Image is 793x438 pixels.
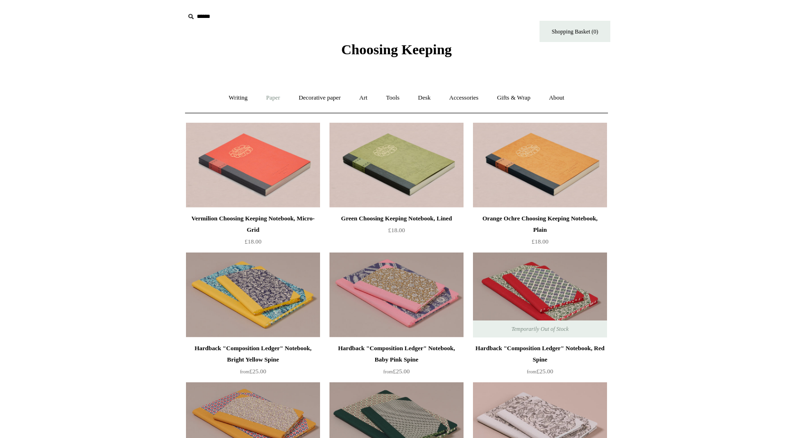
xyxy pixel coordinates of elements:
span: £25.00 [383,368,410,375]
a: Green Choosing Keeping Notebook, Lined Green Choosing Keeping Notebook, Lined [329,123,464,208]
a: Accessories [441,85,487,110]
span: from [383,369,393,374]
a: Paper [258,85,289,110]
a: Gifts & Wrap [489,85,539,110]
a: Hardback "Composition Ledger" Notebook, Bright Yellow Spine Hardback "Composition Ledger" Noteboo... [186,253,320,337]
span: Temporarily Out of Stock [502,320,578,337]
a: Writing [220,85,256,110]
div: Green Choosing Keeping Notebook, Lined [332,213,461,224]
a: Orange Ochre Choosing Keeping Notebook, Plain Orange Ochre Choosing Keeping Notebook, Plain [473,123,607,208]
img: Green Choosing Keeping Notebook, Lined [329,123,464,208]
span: Choosing Keeping [341,42,452,57]
img: Hardback "Composition Ledger" Notebook, Bright Yellow Spine [186,253,320,337]
span: £25.00 [240,368,266,375]
a: Vermilion Choosing Keeping Notebook, Micro-Grid Vermilion Choosing Keeping Notebook, Micro-Grid [186,123,320,208]
a: Green Choosing Keeping Notebook, Lined £18.00 [329,213,464,252]
a: Hardback "Composition Ledger" Notebook, Red Spine from£25.00 [473,343,607,381]
a: Tools [378,85,408,110]
span: £18.00 [531,238,548,245]
img: Vermilion Choosing Keeping Notebook, Micro-Grid [186,123,320,208]
span: £18.00 [245,238,262,245]
a: Hardback "Composition Ledger" Notebook, Baby Pink Spine Hardback "Composition Ledger" Notebook, B... [329,253,464,337]
div: Hardback "Composition Ledger" Notebook, Red Spine [475,343,605,365]
span: from [240,369,249,374]
div: Hardback "Composition Ledger" Notebook, Baby Pink Spine [332,343,461,365]
div: Vermilion Choosing Keeping Notebook, Micro-Grid [188,213,318,236]
span: from [527,369,536,374]
span: £18.00 [388,227,405,234]
a: Decorative paper [290,85,349,110]
a: Art [351,85,376,110]
img: Hardback "Composition Ledger" Notebook, Red Spine [473,253,607,337]
a: Orange Ochre Choosing Keeping Notebook, Plain £18.00 [473,213,607,252]
a: Desk [410,85,439,110]
a: Shopping Basket (0) [540,21,610,42]
img: Hardback "Composition Ledger" Notebook, Baby Pink Spine [329,253,464,337]
a: Hardback "Composition Ledger" Notebook, Baby Pink Spine from£25.00 [329,343,464,381]
a: Choosing Keeping [341,49,452,56]
a: Vermilion Choosing Keeping Notebook, Micro-Grid £18.00 [186,213,320,252]
span: £25.00 [527,368,553,375]
a: Hardback "Composition Ledger" Notebook, Red Spine Hardback "Composition Ledger" Notebook, Red Spi... [473,253,607,337]
div: Hardback "Composition Ledger" Notebook, Bright Yellow Spine [188,343,318,365]
a: About [540,85,573,110]
div: Orange Ochre Choosing Keeping Notebook, Plain [475,213,605,236]
a: Hardback "Composition Ledger" Notebook, Bright Yellow Spine from£25.00 [186,343,320,381]
img: Orange Ochre Choosing Keeping Notebook, Plain [473,123,607,208]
